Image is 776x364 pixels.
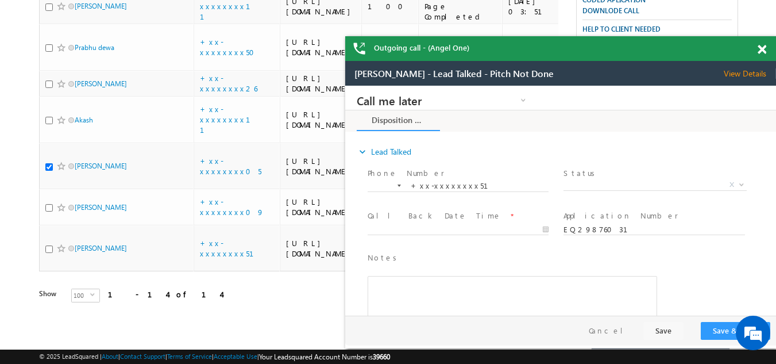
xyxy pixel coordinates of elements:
[90,292,99,297] span: select
[11,56,66,76] a: expand_moreLead Talked
[102,352,118,360] a: About
[379,7,431,18] span: View Details
[384,94,389,104] span: X
[72,289,90,302] span: 100
[582,25,661,33] span: HELP TO CLIENT NEEDED
[167,352,212,360] a: Terms of Service
[214,352,257,360] a: Acceptable Use
[200,104,264,135] a: +xx-xxxxxxxx11
[75,116,93,124] a: Akash
[200,197,264,217] a: +xx-xxxxxxxx09
[11,60,23,72] i: expand_more
[11,8,184,21] a: Call me later
[75,79,127,88] a: [PERSON_NAME]
[120,352,165,360] a: Contact Support
[11,9,158,20] span: Call me later
[200,156,261,176] a: +xx-xxxxxxxx05
[60,60,193,75] div: Chat with us now
[218,82,254,93] label: Status
[108,288,221,301] div: 1 - 14 of 14
[374,43,469,53] span: Outgoing call - (Angel One)
[75,43,114,52] a: Prabhu dewa
[373,352,390,361] span: 39660
[20,60,48,75] img: d_60004797649_company_0_60004797649
[75,244,127,252] a: [PERSON_NAME]
[9,7,209,18] span: [PERSON_NAME] - Lead Talked - Pitch Not Done
[11,25,95,45] a: Disposition Form
[188,6,216,33] div: Minimize live chat window
[259,352,390,361] span: Your Leadsquared Account Number is
[286,73,356,94] div: [URL][DOMAIN_NAME]
[368,1,413,12] div: 100
[39,289,62,299] div: Show
[286,156,356,177] div: [URL][DOMAIN_NAME]
[15,106,210,273] textarea: Type your message and hit 'Enter'
[75,2,127,10] a: [PERSON_NAME]
[75,162,127,170] a: [PERSON_NAME]
[39,351,390,362] span: © 2025 LeadSquared | | | | |
[218,125,333,136] label: Application Number
[156,282,209,298] em: Start Chat
[200,238,268,258] a: +xx-xxxxxxxx51
[22,125,156,136] label: Call Back Date Time
[22,190,312,255] div: Rich Text Editor, 40788eee-0fb2-11ec-a811-0adc8a9d82c2__tab1__section1__Notes__Lead__0_lsq-form-m...
[22,82,99,93] label: Phone Number
[200,37,261,57] a: +xx-xxxxxxxx50
[286,238,356,259] div: [URL][DOMAIN_NAME]
[22,167,56,178] label: Notes
[75,203,127,212] a: [PERSON_NAME]
[200,73,257,93] a: +xx-xxxxxxxx26
[286,37,356,58] div: [URL][DOMAIN_NAME]
[286,109,356,130] div: [URL][DOMAIN_NAME]
[286,197,356,217] div: [URL][DOMAIN_NAME]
